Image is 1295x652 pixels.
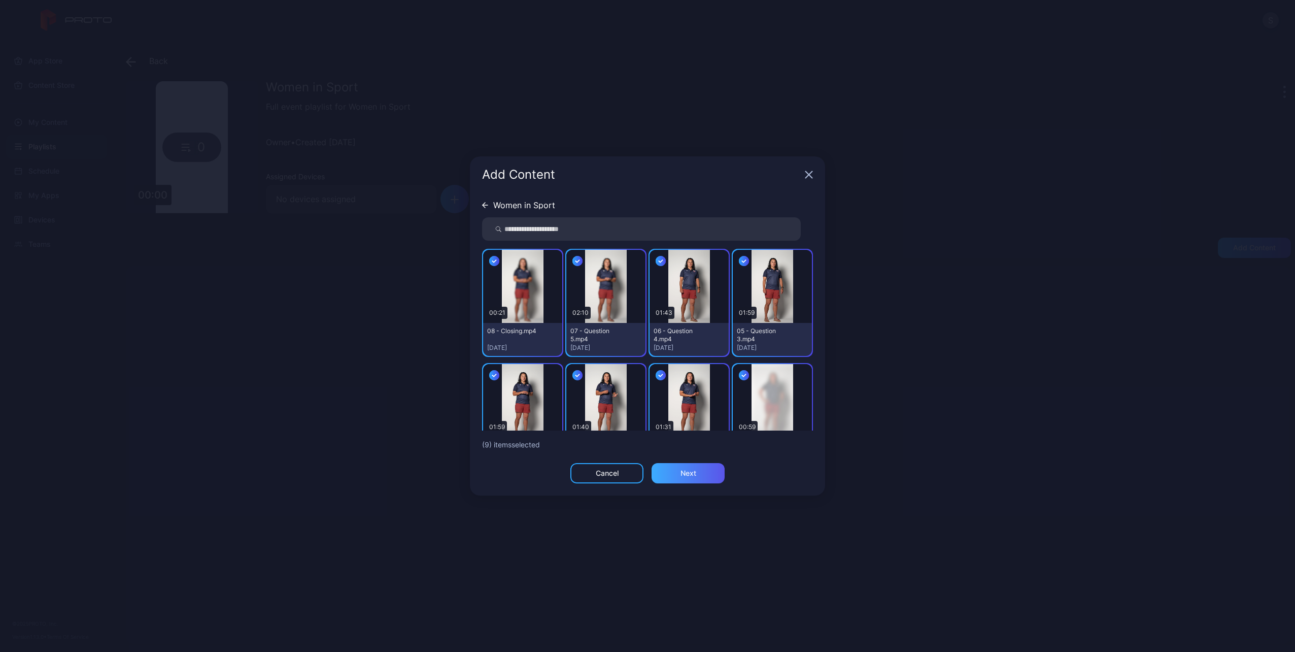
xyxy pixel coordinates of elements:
[737,307,757,319] div: 01:59
[737,421,758,433] div: 00:59
[570,307,591,319] div: 02:10
[737,327,793,343] div: 05 - Question 3.mp4
[596,469,619,477] div: Cancel
[654,421,673,433] div: 01:31
[487,327,543,335] div: 08 - Closing.mp4
[737,344,808,352] div: [DATE]
[487,307,507,319] div: 00:21
[652,463,725,483] button: Next
[570,463,643,483] button: Cancel
[654,307,674,319] div: 01:43
[482,439,813,451] div: ( 9 ) item s selected
[487,344,558,352] div: [DATE]
[493,201,555,209] div: Women in Sport
[487,421,507,433] div: 01:59
[570,327,626,343] div: 07 - Question 5.mp4
[654,344,725,352] div: [DATE]
[570,421,591,433] div: 01:40
[680,469,696,477] div: Next
[482,169,801,181] div: Add Content
[654,327,709,343] div: 06 - Question 4.mp4
[570,344,641,352] div: [DATE]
